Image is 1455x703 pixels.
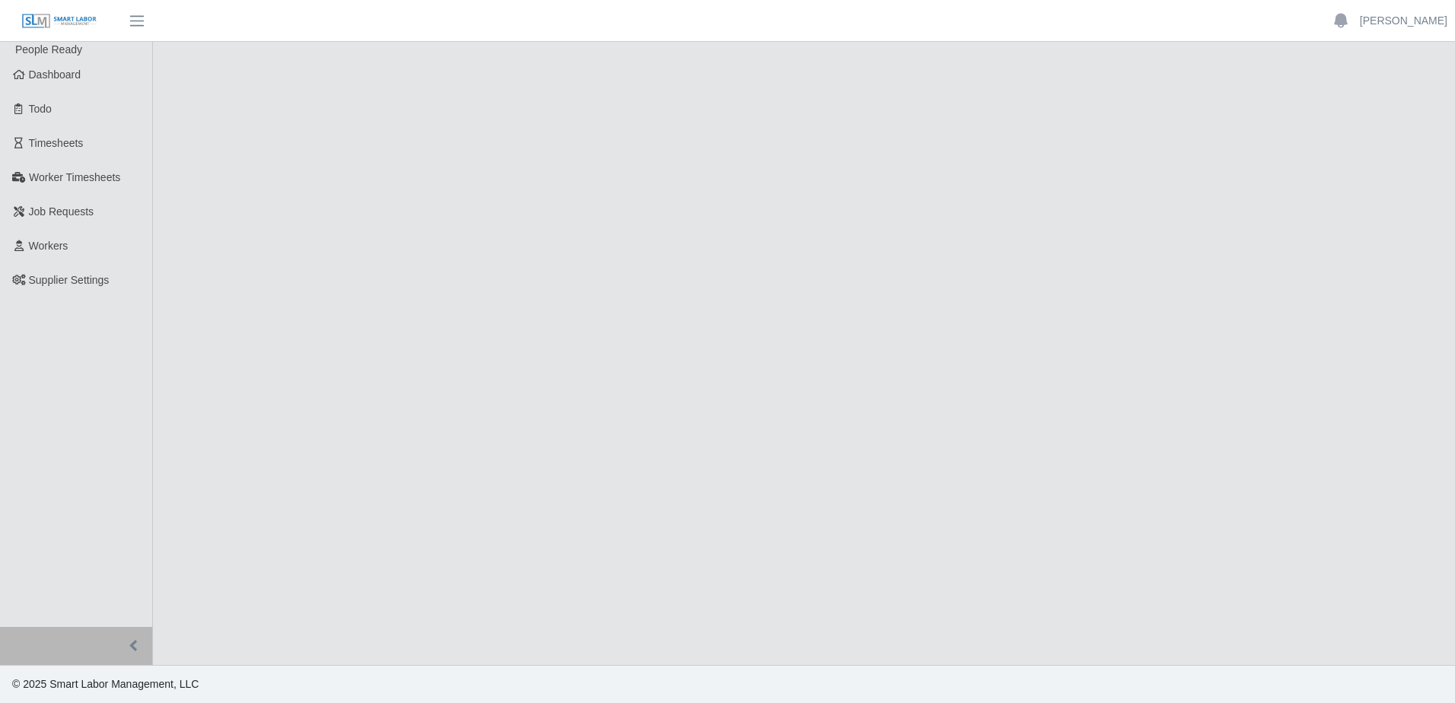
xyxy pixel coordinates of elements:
span: Workers [29,240,68,252]
span: Dashboard [29,68,81,81]
img: SLM Logo [21,13,97,30]
span: Todo [29,103,52,115]
span: Worker Timesheets [29,171,120,183]
span: Timesheets [29,137,84,149]
a: [PERSON_NAME] [1360,13,1447,29]
span: Job Requests [29,205,94,218]
span: People Ready [15,43,82,56]
span: Supplier Settings [29,274,110,286]
span: © 2025 Smart Labor Management, LLC [12,678,199,690]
